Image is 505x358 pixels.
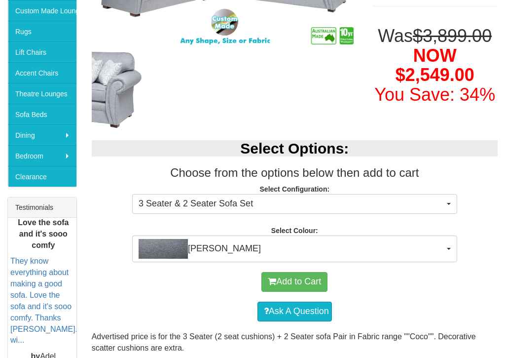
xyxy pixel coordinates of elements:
[10,257,92,344] a: They know everything about making a good sofa. Love the sofa and it's sooo comfy. Thanks [PERSON_...
[18,218,69,249] b: Love the sofa and it's sooo comfy
[257,302,332,321] a: Ask A Question
[8,83,76,104] a: Theatre Lounges
[8,104,76,124] a: Sofa Beds
[372,26,498,104] h1: Was
[260,185,330,193] strong: Select Configuration:
[8,41,76,62] a: Lift Chairs
[413,26,492,46] del: $3,899.00
[8,166,76,187] a: Clearance
[271,227,318,235] strong: Select Colour:
[261,272,327,292] button: Add to Cart
[8,62,76,83] a: Accent Chairs
[396,45,474,85] span: NOW $2,549.00
[139,198,444,210] span: 3 Seater & 2 Seater Sofa Set
[132,236,457,262] button: Coco Slate[PERSON_NAME]
[8,124,76,145] a: Dining
[8,198,76,218] div: Testimonials
[139,239,444,259] span: [PERSON_NAME]
[8,21,76,41] a: Rugs
[132,194,457,214] button: 3 Seater & 2 Seater Sofa Set
[8,145,76,166] a: Bedroom
[374,84,495,105] font: You Save: 34%
[92,166,498,179] h3: Choose from the options below then add to cart
[139,239,188,259] img: Coco Slate
[240,140,349,157] b: Select Options:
